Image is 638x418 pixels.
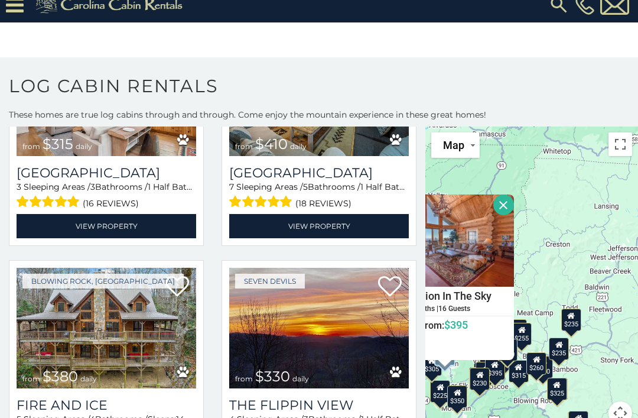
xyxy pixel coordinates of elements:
img: The Flippin View [229,268,409,388]
h4: Mansion In The Sky [376,287,513,305]
span: 3 [90,182,95,192]
span: from [235,374,253,383]
span: 1 Half Baths / [360,182,414,192]
a: [GEOGRAPHIC_DATA] [17,165,196,181]
div: $325 [547,378,567,400]
div: $395 [485,357,505,380]
div: $320 [507,319,527,341]
div: $230 [470,367,490,390]
span: 3 [17,182,21,192]
a: Fire And Ice [17,397,196,413]
a: Add to favorites [378,275,402,300]
span: from [235,142,253,151]
span: $315 [43,135,73,153]
a: Mansion In The Sky 5 Baths | 16 Guests Starting from:$395 [376,287,514,332]
span: 5 [303,182,308,192]
span: $395 [444,318,468,330]
div: $235 [549,338,569,360]
div: $350 [447,385,467,407]
span: from [22,142,40,151]
div: $225 [430,380,450,402]
a: View Property [229,214,409,238]
a: Fire And Ice from $380 daily [17,268,196,388]
div: $380 [533,355,553,378]
h6: Starting from: [376,319,513,330]
div: $260 [526,352,546,375]
h5: 16 Guests [438,304,470,312]
span: 7 [229,182,234,192]
span: $330 [255,368,290,385]
span: daily [292,374,309,383]
span: daily [80,374,97,383]
button: Toggle fullscreen view [608,132,632,156]
div: $255 [512,323,532,345]
span: (16 reviews) [83,196,139,211]
a: View Property [17,214,196,238]
img: Mansion In The Sky [376,195,514,287]
button: Close [493,195,514,215]
div: Sleeping Areas / Bathrooms / Sleeps: [17,181,196,211]
a: The Flippin View [229,397,409,413]
h3: Chimney Island [17,165,196,181]
div: $235 [561,309,581,331]
span: (18 reviews) [295,196,351,211]
span: $410 [255,135,288,153]
div: $305 [422,353,442,375]
div: Sleeping Areas / Bathrooms / Sleeps: [229,181,409,211]
a: Blowing Rock, [GEOGRAPHIC_DATA] [22,274,184,289]
img: Fire And Ice [17,268,196,388]
div: $210 [497,338,517,361]
span: Map [443,139,464,151]
span: $380 [43,368,78,385]
span: daily [290,142,307,151]
a: The Flippin View from $330 daily [229,268,409,388]
button: Change map style [431,132,480,158]
h3: Mountainside Lodge [229,165,409,181]
span: daily [76,142,92,151]
a: Seven Devils [235,274,305,289]
span: from [22,374,40,383]
span: 1 Half Baths / [148,182,201,192]
div: $315 [509,359,529,382]
a: [GEOGRAPHIC_DATA] [229,165,409,181]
